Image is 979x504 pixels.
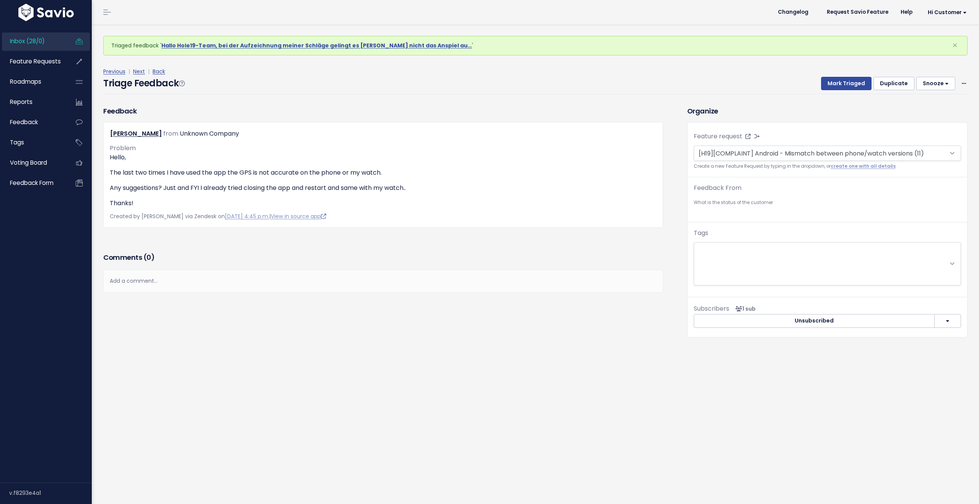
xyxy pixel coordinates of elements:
[694,183,742,193] label: Feedback From
[694,162,961,170] small: Create a new Feature Request by typing in the dropdown, or .
[10,179,54,187] span: Feedback form
[103,270,663,292] div: Add a comment...
[821,6,894,18] a: Request Savio Feature
[919,6,973,18] a: Hi Customer
[2,73,63,91] a: Roadmaps
[2,134,63,151] a: Tags
[732,305,756,313] span: <p><strong>Subscribers</strong><br><br> - Nuno Grazina<br> </p>
[694,229,708,238] label: Tags
[103,36,968,55] div: Triaged feedback ' '
[146,68,151,75] span: |
[687,106,968,116] h3: Organize
[10,37,45,45] span: Inbox (28/0)
[10,57,61,65] span: Feature Requests
[10,118,38,126] span: Feedback
[928,10,967,15] span: Hi Customer
[103,76,184,90] h4: Triage Feedback
[180,128,239,139] div: Unknown Company
[821,77,872,91] button: Mark Triaged
[831,163,896,169] a: create one with all details
[110,129,162,138] a: [PERSON_NAME]
[952,39,958,52] span: ×
[103,106,137,116] h3: Feedback
[153,68,165,75] a: Back
[10,159,47,167] span: Voting Board
[945,36,965,55] button: Close
[16,4,76,21] img: logo-white.9d6f32f41409.svg
[778,10,808,15] span: Changelog
[161,42,472,49] a: Hallo Hole19-Team, bei der Aufzeichnung meiner Schläge gelingt es [PERSON_NAME] nicht das Anspiel...
[2,93,63,111] a: Reports
[694,199,961,207] small: What is the status of the customer
[110,212,326,220] span: Created by [PERSON_NAME] via Zendesk on |
[2,113,63,131] a: Feedback
[163,129,178,138] span: from
[103,68,125,75] a: Previous
[694,132,742,141] label: Feature request
[110,183,657,193] p: Any suggestions? Just and FYI I already tried closing the app and restart and same with my watch..
[694,304,729,313] span: Subscribers
[133,68,145,75] a: Next
[9,483,92,503] div: v.f8293e4a1
[2,53,63,70] a: Feature Requests
[10,78,41,86] span: Roadmaps
[225,212,269,220] a: [DATE] 4:45 p.m.
[110,144,136,152] span: Problem
[127,68,132,75] span: |
[916,77,955,91] button: Snooze
[110,168,657,177] p: The last two times I have used the app the GPS is not accurate on the phone or my watch.
[694,314,935,328] button: Unsubscribed
[110,153,657,162] p: Hello,
[2,32,63,50] a: Inbox (28/0)
[2,174,63,192] a: Feedback form
[110,199,657,208] p: Thanks!
[10,98,33,106] span: Reports
[2,154,63,172] a: Voting Board
[103,252,663,263] h3: Comments ( )
[10,138,24,146] span: Tags
[271,212,326,220] a: View in source app
[146,253,151,262] span: 0
[894,6,919,18] a: Help
[873,77,914,91] button: Duplicate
